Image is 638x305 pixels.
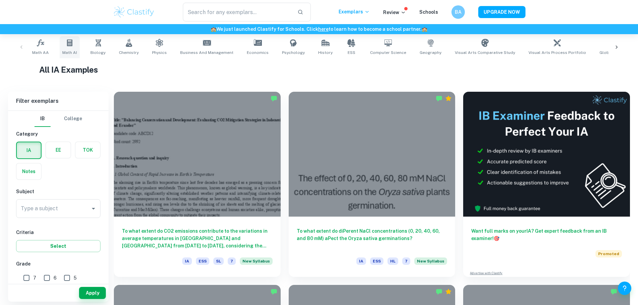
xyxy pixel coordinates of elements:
span: 6 [54,274,57,282]
button: Help and Feedback [618,282,631,295]
img: Marked [436,95,442,102]
span: Geography [420,50,441,56]
span: Computer Science [370,50,406,56]
h6: Filter exemplars [8,92,109,110]
h6: We just launched Clastify for Schools. Click to learn how to become a school partner. [1,25,637,33]
img: Thumbnail [463,92,630,217]
span: 🎯 [494,236,499,241]
span: ESS [196,257,209,265]
button: UPGRADE NOW [478,6,525,18]
span: 5 [74,274,77,282]
div: Filter type choice [34,111,82,127]
button: BA [451,5,465,19]
a: To what extent do CO2 emissions contribute to the variations in average temperatures in [GEOGRAPH... [114,92,281,277]
a: Schools [419,9,438,15]
span: Promoted [595,250,622,257]
span: ESS [348,50,355,56]
span: Visual Arts Process Portfolio [528,50,586,56]
span: 🏫 [211,26,216,32]
a: Want full marks on yourIA? Get expert feedback from an IB examiner!PromotedAdvertise with Clastify [463,92,630,277]
button: Notes [16,163,41,179]
div: Premium [445,95,452,102]
a: Advertise with Clastify [470,271,502,276]
span: Psychology [282,50,305,56]
span: Economics [247,50,269,56]
span: Biology [90,50,105,56]
img: Marked [271,288,277,295]
button: IA [17,142,41,158]
img: Marked [271,95,277,102]
button: EE [46,142,71,158]
h6: To what extent do CO2 emissions contribute to the variations in average temperatures in [GEOGRAPH... [122,227,273,249]
input: Search for any exemplars... [183,3,292,21]
div: Starting from the May 2026 session, the ESS IA requirements have changed. We created this exempla... [414,257,447,269]
button: Open [89,204,98,213]
h6: Category [16,130,100,138]
img: Marked [436,288,442,295]
button: IB [34,111,51,127]
span: SL [213,257,224,265]
span: Physics [152,50,167,56]
span: New Syllabus [414,257,447,265]
h6: Want full marks on your IA ? Get expert feedback from an IB examiner! [471,227,622,242]
span: New Syllabus [240,257,273,265]
button: College [64,111,82,127]
span: Math AA [32,50,49,56]
button: Apply [79,287,106,299]
button: Select [16,240,100,252]
span: 7 [33,274,36,282]
a: here [318,26,329,32]
span: HL [387,257,398,265]
span: Global Politics [599,50,629,56]
span: 🏫 [422,26,427,32]
span: 7 [228,257,236,265]
h6: Grade [16,260,100,268]
button: TOK [75,142,100,158]
span: Visual Arts Comparative Study [455,50,515,56]
h6: Criteria [16,229,100,236]
h6: Subject [16,188,100,195]
div: Premium [445,288,452,295]
span: History [318,50,333,56]
h6: To what extent do diPerent NaCl concentrations (0, 20, 40, 60, and 80 mM) aPect the Oryza sativa ... [297,227,447,249]
img: Clastify logo [113,5,155,19]
span: 7 [402,257,410,265]
a: To what extent do diPerent NaCl concentrations (0, 20, 40, 60, and 80 mM) aPect the Oryza sativa ... [289,92,455,277]
p: Review [383,9,406,16]
span: ESS [370,257,383,265]
p: Exemplars [339,8,370,15]
h1: All IA Examples [39,64,599,76]
div: Starting from the May 2026 session, the ESS IA requirements have changed. We created this exempla... [240,257,273,269]
span: Chemistry [119,50,139,56]
img: Marked [611,288,617,295]
h6: BA [454,8,462,16]
span: Business and Management [180,50,233,56]
span: Math AI [62,50,77,56]
span: IA [182,257,192,265]
span: IA [356,257,366,265]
